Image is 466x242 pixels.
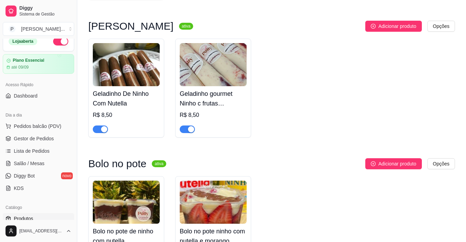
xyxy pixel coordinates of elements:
[371,24,376,29] span: plus-circle
[14,160,44,167] span: Salão / Mesas
[3,145,74,157] a: Lista de Pedidos
[3,183,74,194] a: KDS
[53,37,68,46] button: Alterar Status
[14,185,24,192] span: KDS
[3,158,74,169] a: Salão / Mesas
[14,92,38,99] span: Dashboard
[180,43,247,86] img: product-image
[378,160,416,168] span: Adicionar produto
[93,111,160,119] div: R$ 8,50
[3,121,74,132] button: Pedidos balcão (PDV)
[365,21,422,32] button: Adicionar produto
[19,11,71,17] span: Sistema de Gestão
[19,228,63,234] span: [EMAIL_ADDRESS][DOMAIN_NAME]
[14,148,50,154] span: Lista de Pedidos
[3,22,74,36] button: Select a team
[180,111,247,119] div: R$ 8,50
[14,135,54,142] span: Gestor de Pedidos
[13,58,44,63] article: Plano Essencial
[93,89,160,108] h4: Geladinho De Ninho Com Nutella
[88,22,173,30] h3: [PERSON_NAME]
[3,202,74,213] div: Catálogo
[180,89,247,108] h4: Geladinho gourmet Ninho c frutas vermelhas
[152,160,166,167] sup: ativa
[3,223,74,239] button: [EMAIL_ADDRESS][DOMAIN_NAME]
[21,26,65,32] div: [PERSON_NAME] ...
[3,213,74,224] a: Produtos
[9,26,16,32] span: P
[88,160,146,168] h3: Bolo no pote
[14,215,33,222] span: Produtos
[180,181,247,224] img: product-image
[9,38,37,45] div: Loja aberta
[3,90,74,101] a: Dashboard
[3,54,74,74] a: Plano Essencialaté 09/09
[14,172,35,179] span: Diggy Bot
[14,123,61,130] span: Pedidos balcão (PDV)
[3,3,74,19] a: DiggySistema de Gestão
[3,79,74,90] div: Acesso Rápido
[427,21,455,32] button: Opções
[3,110,74,121] div: Dia a dia
[93,43,160,86] img: product-image
[3,133,74,144] a: Gestor de Pedidos
[19,5,71,11] span: Diggy
[93,181,160,224] img: product-image
[11,64,29,70] article: até 09/09
[433,160,449,168] span: Opções
[365,158,422,169] button: Adicionar produto
[433,22,449,30] span: Opções
[179,23,193,30] sup: ativa
[378,22,416,30] span: Adicionar produto
[3,170,74,181] a: Diggy Botnovo
[371,161,376,166] span: plus-circle
[427,158,455,169] button: Opções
